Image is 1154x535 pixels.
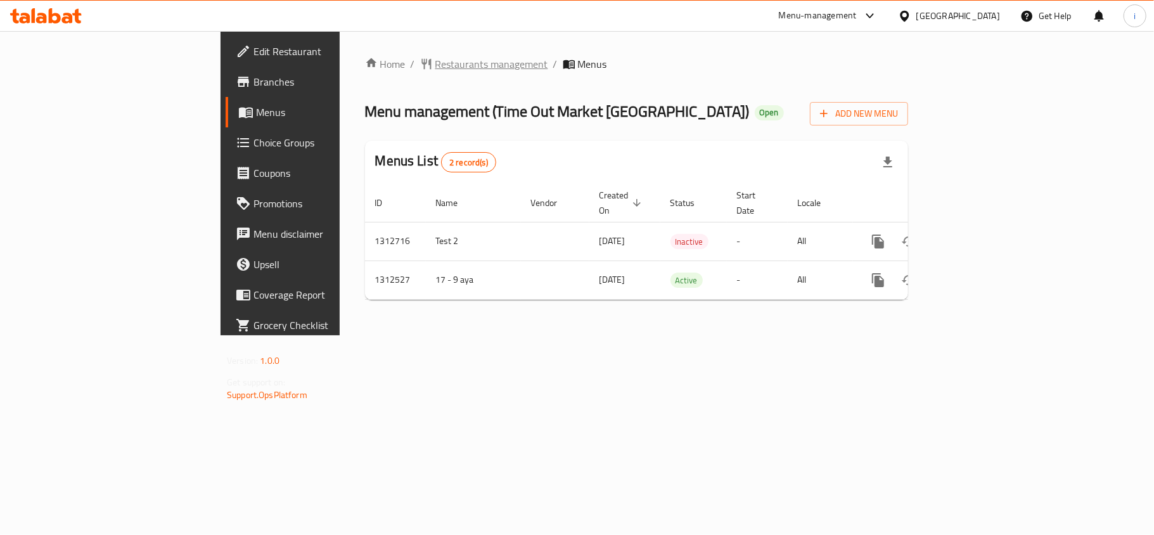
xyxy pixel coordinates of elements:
[531,195,574,210] span: Vendor
[226,67,413,97] a: Branches
[810,102,908,126] button: Add New Menu
[365,97,750,126] span: Menu management ( Time Out Market [GEOGRAPHIC_DATA] )
[894,226,924,257] button: Change Status
[788,222,853,261] td: All
[727,222,788,261] td: -
[253,44,403,59] span: Edit Restaurant
[226,310,413,340] a: Grocery Checklist
[863,226,894,257] button: more
[755,107,784,118] span: Open
[916,9,1000,23] div: [GEOGRAPHIC_DATA]
[599,271,625,288] span: [DATE]
[670,235,708,249] span: Inactive
[426,261,521,299] td: 17 - 9 aya
[375,195,399,210] span: ID
[260,352,279,369] span: 1.0.0
[253,226,403,242] span: Menu disclaimer
[426,222,521,261] td: Test 2
[553,56,558,72] li: /
[253,165,403,181] span: Coupons
[1134,9,1136,23] span: i
[227,352,258,369] span: Version:
[863,265,894,295] button: more
[226,158,413,188] a: Coupons
[226,97,413,127] a: Menus
[253,196,403,211] span: Promotions
[226,280,413,310] a: Coverage Report
[253,74,403,89] span: Branches
[436,195,475,210] span: Name
[599,188,645,218] span: Created On
[820,106,898,122] span: Add New Menu
[670,195,712,210] span: Status
[226,36,413,67] a: Edit Restaurant
[737,188,773,218] span: Start Date
[873,147,903,177] div: Export file
[853,184,995,222] th: Actions
[226,127,413,158] a: Choice Groups
[798,195,838,210] span: Locale
[256,105,403,120] span: Menus
[253,257,403,272] span: Upsell
[226,249,413,280] a: Upsell
[442,157,496,169] span: 2 record(s)
[365,56,908,72] nav: breadcrumb
[755,105,784,120] div: Open
[226,219,413,249] a: Menu disclaimer
[599,233,625,249] span: [DATE]
[779,8,857,23] div: Menu-management
[227,374,285,390] span: Get support on:
[420,56,548,72] a: Restaurants management
[253,287,403,302] span: Coverage Report
[365,184,995,300] table: enhanced table
[894,265,924,295] button: Change Status
[788,261,853,299] td: All
[226,188,413,219] a: Promotions
[375,151,496,172] h2: Menus List
[578,56,607,72] span: Menus
[253,318,403,333] span: Grocery Checklist
[227,387,307,403] a: Support.OpsPlatform
[727,261,788,299] td: -
[435,56,548,72] span: Restaurants management
[670,273,703,288] span: Active
[253,135,403,150] span: Choice Groups
[441,152,496,172] div: Total records count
